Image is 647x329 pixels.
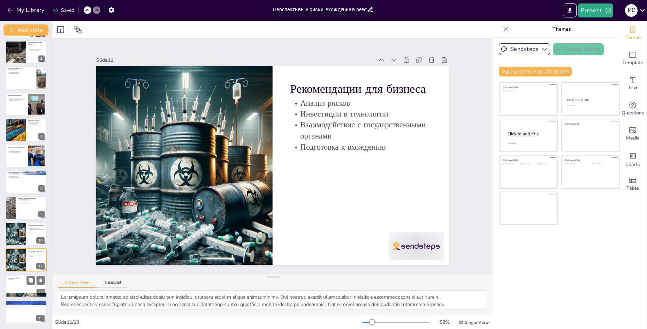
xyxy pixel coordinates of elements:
[28,257,45,259] p: Подготовка к вхождению
[74,25,82,34] span: Position
[290,143,432,169] p: Подготовка к вхождению
[6,93,47,116] div: 5
[38,133,45,140] div: 6
[6,222,47,245] div: 10
[28,124,45,125] p: Влияние стандартов
[8,100,26,101] p: Затраты на утилизацию
[626,134,640,142] span: Media
[5,274,47,298] div: 12
[622,59,644,67] span: Template
[499,43,550,55] button: Sendsteps
[619,121,647,147] div: Add images, graphics, shapes or video
[6,248,47,271] div: 11
[28,253,45,255] p: Инвестиции в технологии
[563,3,577,17] button: Export to PowerPoint
[8,301,45,303] p: Вопросы и обсуждение
[625,34,641,42] span: Theme
[28,226,45,227] p: Анализ рисков
[567,98,614,102] div: Click to add title
[28,120,45,122] p: Правовые аспекты
[8,69,35,70] p: Финансовые затраты
[511,21,612,38] p: Themes
[6,119,47,142] div: 6
[578,3,613,17] button: Present
[38,107,45,114] div: 5
[619,172,647,197] div: Add a table
[38,211,45,217] div: 9
[28,125,45,127] p: Ответственность компаний
[18,203,45,204] p: Примеры для подражания
[18,201,45,203] p: Эффективность подхода
[626,185,639,192] span: Table
[8,73,35,74] p: Необходимость подготовки
[28,46,45,47] p: Доступ к новым рынкам
[8,174,45,175] p: Проблемы инфраструктуры
[55,24,66,35] div: Layout
[28,42,45,45] p: Перспективы участия в реестре
[28,255,45,257] p: Взаимодействие с государственными органами
[619,21,647,46] div: Change the overall theme
[97,280,128,288] button: Transcript
[520,163,536,165] div: Click to add text
[7,278,45,279] p: Необходимость подготовки
[565,159,615,162] div: Click to add title
[28,47,45,48] p: Повышение конкурентоспособности
[565,163,587,165] div: Click to add text
[36,315,45,321] div: 13
[8,68,35,70] p: Риски вхождения в реестр
[8,302,45,304] p: Открытость к вопросам
[8,151,26,152] p: Адаптация к новым процессам
[537,163,553,165] div: Click to add text
[38,55,45,62] div: 3
[37,276,45,285] button: Delete Slide
[619,46,647,71] div: Add ready made slides
[567,105,613,107] div: Click to add text
[499,67,572,76] button: Apply theme to all slides
[625,161,640,169] span: Charts
[28,250,45,252] p: Рекомендации для бизнеса
[622,109,644,117] span: Questions
[8,70,35,72] p: Изменения в законодательстве
[28,252,45,253] p: Анализ рисков
[625,4,638,17] div: И С
[55,319,362,326] div: Slide 11 / 13
[8,306,45,308] p: Вовлеченность аудитории
[508,143,551,144] div: Click to add body
[465,320,489,325] span: Single View
[28,121,45,123] p: Соблюдение законодательства
[18,197,45,200] p: Примеры успешных компаний
[619,71,647,96] div: Add text boxes
[6,67,47,90] div: 4
[503,163,519,165] div: Click to add text
[58,290,487,309] textarea: Loremipsum dolorsi ametco adipisci elitse doeiu tem incididu, utlabore etdol m aliqua enimadminim...
[28,48,45,50] p: Улучшение имиджа компании
[8,171,45,173] p: Рынок утилизации в [GEOGRAPHIC_DATA]
[7,275,45,277] p: Заключение
[38,159,45,166] div: 7
[6,171,47,194] div: 8
[8,152,26,154] p: Повышение эффективности
[8,97,26,99] p: Влияние экономической ситуации
[7,281,45,282] p: Стратегия успеха
[6,41,47,64] div: 3
[18,199,45,200] p: Успешные компании
[273,5,366,15] input: Insert title
[503,90,553,92] div: Click to add text
[619,96,647,121] div: Get real-time input from your audience
[107,39,383,74] div: Slide 11
[38,82,45,88] div: 4
[296,83,438,114] p: Рекомендации для бизнеса
[6,144,47,167] div: 7
[28,227,45,229] p: Инвестиции в технологии
[503,159,553,162] div: Click to add title
[592,163,614,165] div: Click to add text
[7,279,45,281] p: Учет рисков
[28,229,45,231] p: Взаимодействие с государственными органами
[7,277,45,278] p: Возможности вхождения
[28,224,45,226] p: Рекомендации для бизнеса
[503,86,553,89] div: Click to add title
[6,196,47,219] div: 9
[292,121,434,158] p: Взаимодействие с государственными органами
[36,237,45,244] div: 10
[625,3,638,17] button: И С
